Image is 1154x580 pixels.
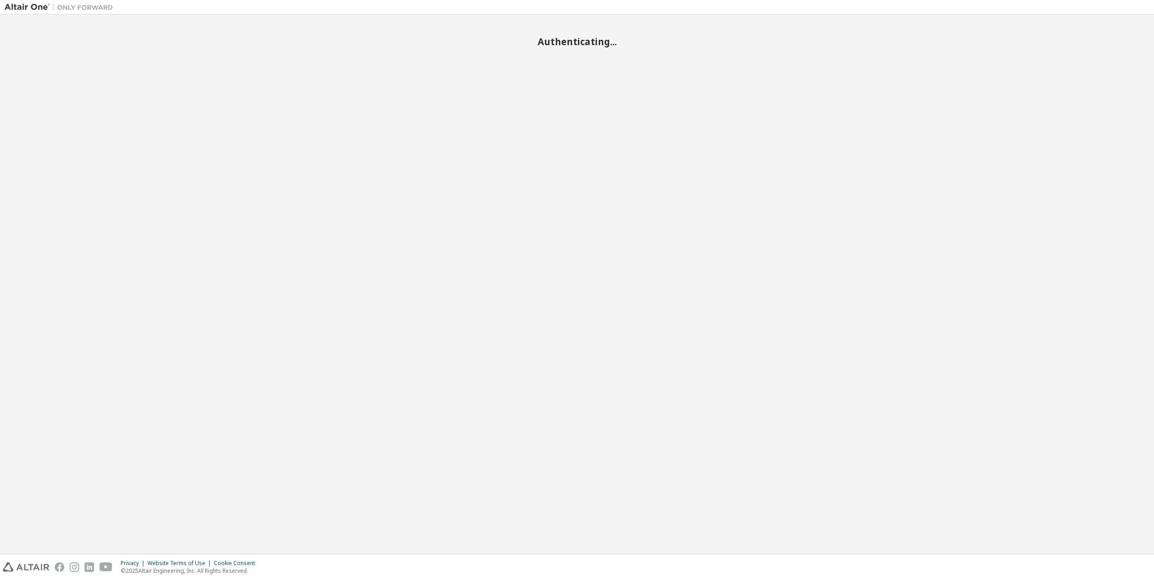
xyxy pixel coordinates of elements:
p: © 2025 Altair Engineering, Inc. All Rights Reserved. [121,567,260,575]
img: instagram.svg [70,562,79,572]
img: facebook.svg [55,562,64,572]
div: Privacy [121,560,147,567]
img: Altair One [5,3,118,12]
img: linkedin.svg [85,562,94,572]
img: altair_logo.svg [3,562,49,572]
img: youtube.svg [99,562,113,572]
div: Website Terms of Use [147,560,214,567]
div: Cookie Consent [214,560,260,567]
h2: Authenticating... [5,36,1149,47]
